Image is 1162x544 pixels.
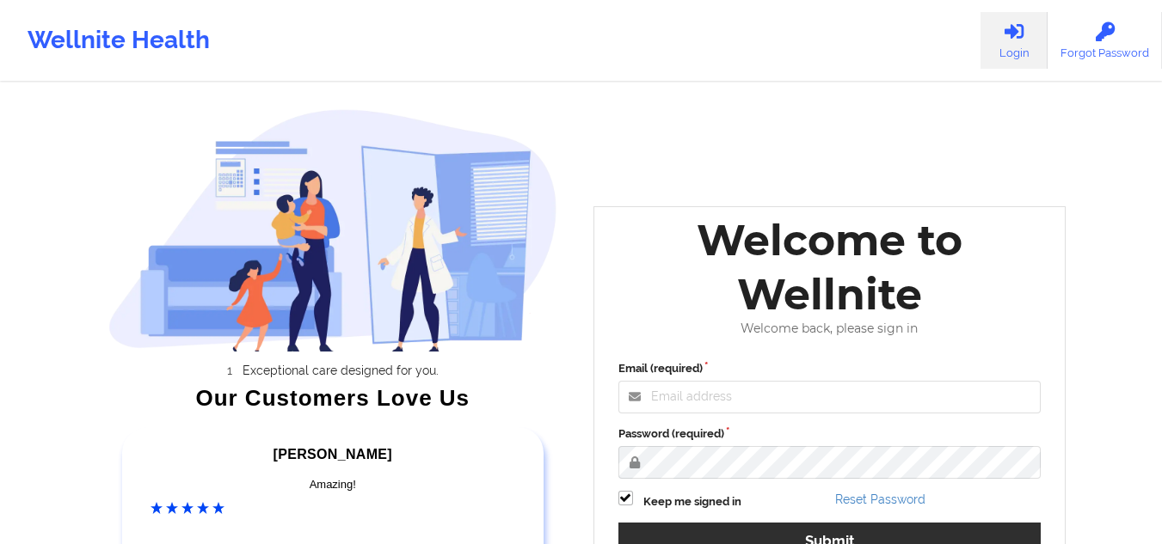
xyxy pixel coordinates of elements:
input: Email address [618,381,1042,413]
div: Our Customers Love Us [108,389,557,406]
label: Password (required) [618,425,1042,443]
div: Amazing! [151,476,515,493]
li: Exceptional care designed for you. [124,364,557,377]
a: Reset Password [835,492,925,506]
div: Welcome back, please sign in [606,321,1054,336]
label: Keep me signed in [643,493,741,510]
img: wellnite-auth-hero_200.c722682e.png [108,108,557,351]
a: Forgot Password [1048,12,1162,69]
div: Welcome to Wellnite [606,213,1054,321]
span: [PERSON_NAME] [274,447,392,461]
label: Email (required) [618,360,1042,377]
a: Login [981,12,1048,69]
